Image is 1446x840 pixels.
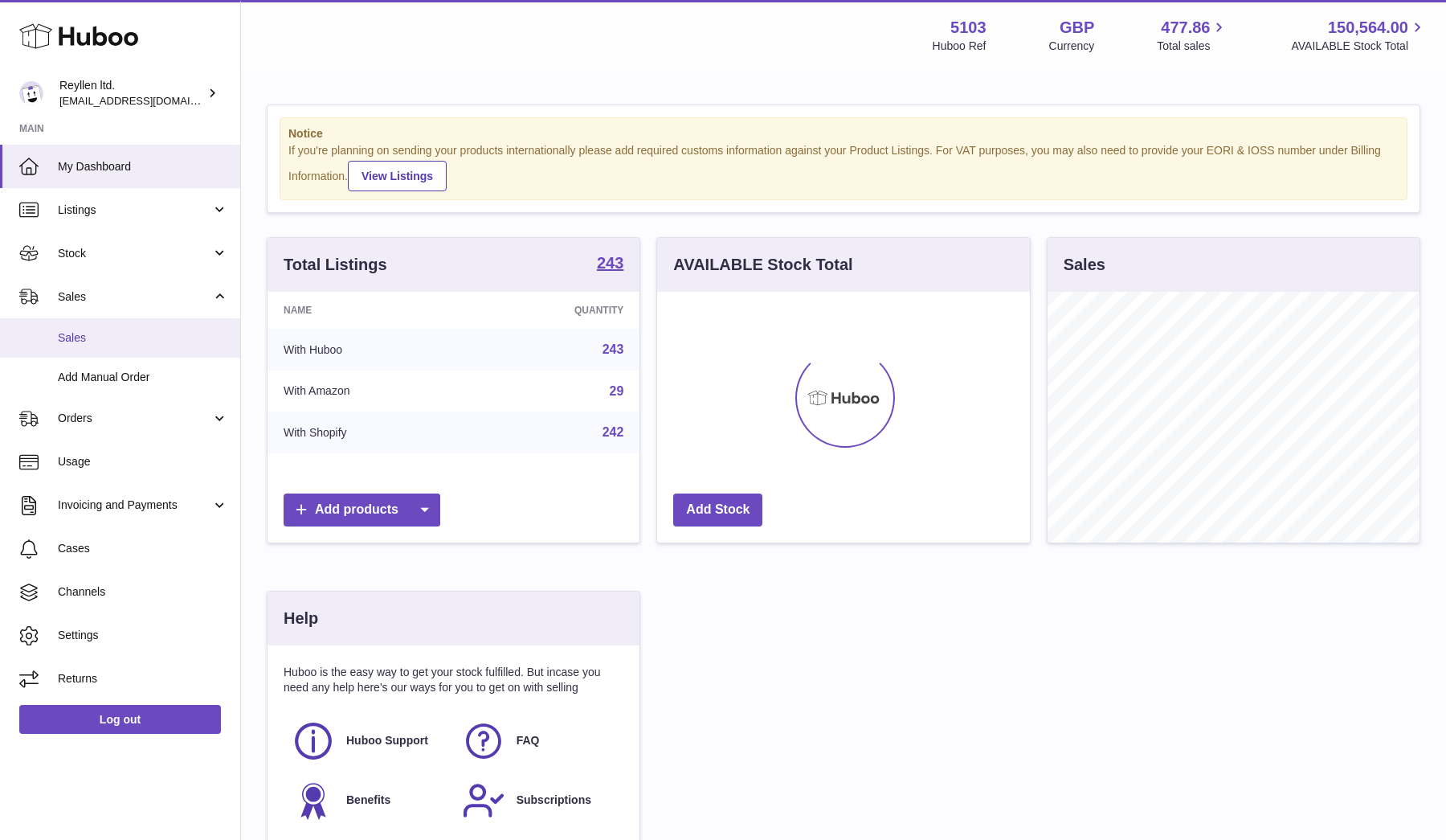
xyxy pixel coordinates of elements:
[517,793,591,808] span: Subscriptions
[597,255,623,271] strong: 243
[268,329,472,371] td: With Huboo
[284,608,318,629] h3: Help
[284,494,440,527] a: Add products
[292,719,446,763] a: Huboo Support
[288,126,1399,141] strong: Notice
[292,779,446,822] a: Benefits
[1328,17,1408,39] span: 150,564.00
[288,143,1399,191] div: If you're planning on sending your products internationally please add required customs informati...
[1060,17,1094,39] strong: GBP
[58,159,228,174] span: My Dashboard
[268,371,472,412] td: With Amazon
[1291,17,1427,54] a: 150,564.00 AVAILABLE Stock Total
[673,254,852,276] h3: AVAILABLE Stock Total
[58,370,228,385] span: Add Manual Order
[58,246,211,261] span: Stock
[673,494,762,527] a: Add Stock
[58,541,228,556] span: Cases
[1161,17,1210,39] span: 477.86
[268,412,472,453] td: With Shopify
[59,78,204,109] div: Reyllen ltd.
[1049,39,1095,54] div: Currency
[517,733,540,748] span: FAQ
[1291,39,1427,54] span: AVAILABLE Stock Total
[284,665,623,695] p: Huboo is the easy way to get your stock fulfilled. But incase you need any help here's our ways f...
[610,384,624,398] a: 29
[602,342,624,356] a: 243
[19,81,43,105] img: reyllen@reyllen.com
[1064,254,1105,276] h3: Sales
[1157,17,1228,54] a: 477.86 Total sales
[346,793,390,808] span: Benefits
[462,779,616,822] a: Subscriptions
[58,671,228,686] span: Returns
[58,628,228,643] span: Settings
[348,161,447,191] a: View Listings
[462,719,616,763] a: FAQ
[602,425,624,439] a: 242
[58,584,228,600] span: Channels
[19,705,221,734] a: Log out
[284,254,387,276] h3: Total Listings
[58,454,228,469] span: Usage
[58,498,211,513] span: Invoicing and Payments
[472,292,640,329] th: Quantity
[346,733,428,748] span: Huboo Support
[1157,39,1228,54] span: Total sales
[933,39,986,54] div: Huboo Ref
[58,330,228,346] span: Sales
[58,203,211,218] span: Listings
[950,17,986,39] strong: 5103
[597,255,623,274] a: 243
[58,289,211,305] span: Sales
[58,411,211,426] span: Orders
[268,292,472,329] th: Name
[59,94,236,107] span: [EMAIL_ADDRESS][DOMAIN_NAME]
